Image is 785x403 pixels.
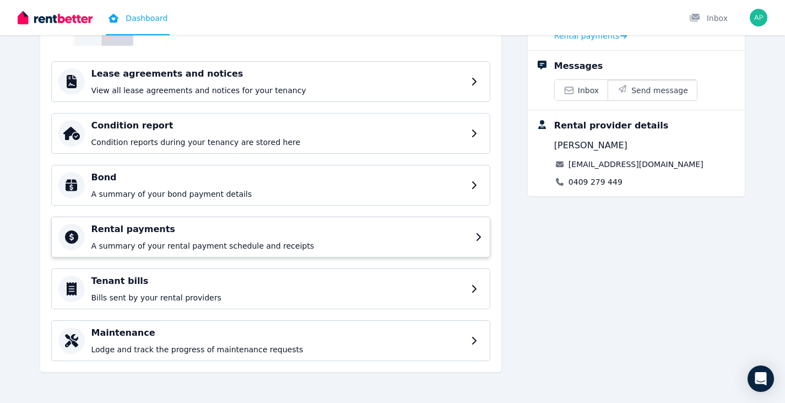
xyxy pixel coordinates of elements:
[91,85,464,96] p: View all lease agreements and notices for your tenancy
[578,85,599,96] span: Inbox
[554,30,627,41] a: Rental payments
[748,366,774,392] div: Open Intercom Messenger
[554,30,620,41] span: Rental payments
[91,326,464,340] h4: Maintenance
[750,9,767,26] img: Alvaro Heman Fuentes
[689,13,728,24] div: Inbox
[554,60,603,73] div: Messages
[91,223,469,236] h4: Rental payments
[554,139,627,152] span: [PERSON_NAME]
[91,189,464,200] p: A summary of your bond payment details
[554,119,668,132] div: Rental provider details
[91,275,464,288] h4: Tenant bills
[569,176,622,187] a: 0409 279 449
[555,80,608,100] a: Inbox
[631,85,688,96] span: Send message
[91,344,464,355] p: Lodge and track the progress of maintenance requests
[91,240,469,251] p: A summary of your rental payment schedule and receipts
[91,119,464,132] h4: Condition report
[91,292,464,303] p: Bills sent by your rental providers
[569,159,703,170] a: [EMAIL_ADDRESS][DOMAIN_NAME]
[91,67,464,80] h4: Lease agreements and notices
[18,9,93,26] img: RentBetter
[91,171,464,184] h4: Bond
[608,80,697,100] button: Send message
[91,137,464,148] p: Condition reports during your tenancy are stored here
